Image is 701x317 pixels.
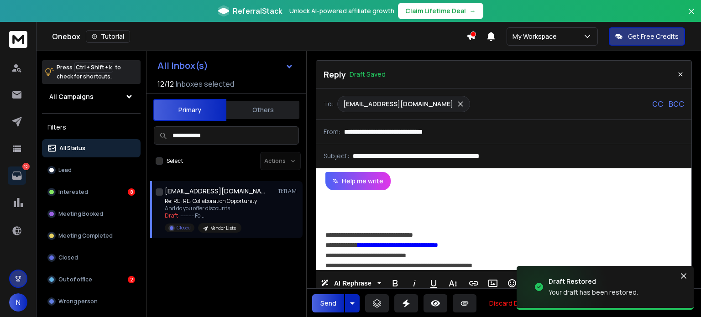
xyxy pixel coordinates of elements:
[157,61,208,70] h1: All Inbox(s)
[42,121,141,134] h3: Filters
[226,100,299,120] button: Others
[59,145,85,152] p: All Status
[167,157,183,165] label: Select
[350,70,386,79] p: Draft Saved
[157,78,174,89] span: 12 / 12
[425,274,442,292] button: Underline (Ctrl+U)
[398,3,483,19] button: Claim Lifetime Deal→
[42,161,141,179] button: Lead
[484,274,502,292] button: Insert Image (Ctrl+P)
[58,276,92,283] p: Out of office
[128,188,135,196] div: 8
[176,78,234,89] h3: Inboxes selected
[42,139,141,157] button: All Status
[324,99,334,109] p: To:
[58,254,78,261] p: Closed
[9,293,27,312] button: N
[513,32,560,41] p: My Workspace
[42,270,141,289] button: Out of office2
[503,274,521,292] button: Emoticons
[233,5,282,16] span: ReferralStack
[278,187,299,195] p: 11:11 AM
[652,99,663,109] p: CC
[42,292,141,311] button: Wrong person
[332,280,373,287] span: AI Rephrase
[49,92,94,101] h1: All Campaigns
[42,249,141,267] button: Closed
[58,232,113,239] p: Meeting Completed
[8,166,26,185] a: 10
[609,27,685,46] button: Get Free Credits
[406,274,423,292] button: Italic (Ctrl+I)
[153,99,226,121] button: Primary
[312,294,344,312] button: Send
[74,62,113,73] span: Ctrl + Shift + k
[343,99,453,109] p: [EMAIL_ADDRESS][DOMAIN_NAME]
[128,276,135,283] div: 2
[58,298,98,305] p: Wrong person
[628,32,679,41] p: Get Free Credits
[150,57,301,75] button: All Inbox(s)
[42,205,141,223] button: Meeting Booked
[165,205,257,212] p: And do you offer discounts
[22,163,30,170] p: 10
[180,212,204,219] span: ---------- Fo ...
[289,6,394,16] p: Unlock AI-powered affiliate growth
[517,260,608,314] img: image
[42,183,141,201] button: Interested8
[482,294,537,312] button: Discard Draft
[211,225,236,232] p: Vendor Lists
[177,224,191,231] p: Closed
[444,274,461,292] button: More Text
[165,197,257,205] p: Re: RE: RE: Collaboration Opportunity
[325,172,391,190] button: Help me write
[470,6,476,16] span: →
[465,274,482,292] button: Insert Link (Ctrl+K)
[549,288,638,297] div: Your draft has been restored.
[324,127,340,136] p: From:
[58,166,72,174] p: Lead
[685,5,697,27] button: Close banner
[42,227,141,245] button: Meeting Completed
[42,88,141,106] button: All Campaigns
[387,274,404,292] button: Bold (Ctrl+B)
[58,210,103,218] p: Meeting Booked
[58,188,88,196] p: Interested
[324,151,349,161] p: Subject:
[165,187,265,196] h1: [EMAIL_ADDRESS][DOMAIN_NAME]
[319,274,383,292] button: AI Rephrase
[57,63,121,81] p: Press to check for shortcuts.
[669,99,684,109] p: BCC
[86,30,130,43] button: Tutorial
[549,277,638,286] div: Draft Restored
[324,68,346,81] p: Reply
[165,212,179,219] span: Draft:
[52,30,466,43] div: Onebox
